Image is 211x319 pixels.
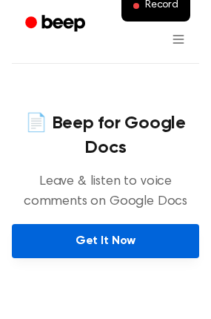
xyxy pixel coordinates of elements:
button: Open menu [161,22,196,57]
a: Get It Now [12,224,199,258]
a: Beep [15,10,98,39]
p: Leave & listen to voice comments on Google Docs [12,172,199,212]
h4: 📄 Beep for Google Docs [12,111,199,160]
